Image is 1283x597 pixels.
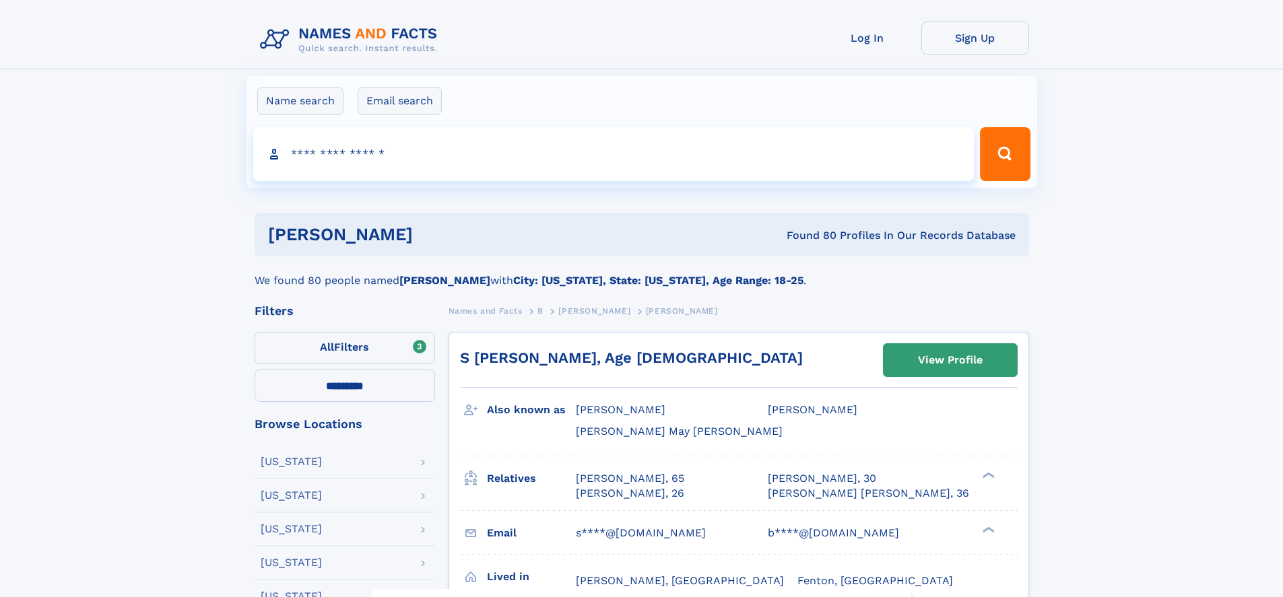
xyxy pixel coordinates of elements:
[255,305,435,317] div: Filters
[797,574,953,587] span: Fenton, [GEOGRAPHIC_DATA]
[576,403,665,416] span: [PERSON_NAME]
[513,274,803,287] b: City: [US_STATE], State: [US_STATE], Age Range: 18-25
[814,22,921,55] a: Log In
[487,522,576,545] h3: Email
[257,87,343,115] label: Name search
[255,418,435,430] div: Browse Locations
[261,490,322,501] div: [US_STATE]
[261,524,322,534] div: [US_STATE]
[921,22,1029,55] a: Sign Up
[979,470,995,479] div: ❯
[460,349,803,366] a: S [PERSON_NAME], Age [DEMOGRAPHIC_DATA]
[487,467,576,490] h3: Relatives
[358,87,442,115] label: Email search
[399,274,490,287] b: [PERSON_NAME]
[768,403,857,416] span: [PERSON_NAME]
[558,306,630,316] span: [PERSON_NAME]
[979,525,995,534] div: ❯
[537,306,544,316] span: B
[255,256,1029,289] div: We found 80 people named with .
[255,22,449,58] img: Logo Names and Facts
[537,302,544,319] a: B
[576,574,784,587] span: [PERSON_NAME], [GEOGRAPHIC_DATA]
[768,486,969,501] a: [PERSON_NAME] [PERSON_NAME], 36
[487,398,576,421] h3: Also known as
[255,332,435,364] label: Filters
[320,341,334,353] span: All
[449,302,523,319] a: Names and Facts
[558,302,630,319] a: [PERSON_NAME]
[487,565,576,588] h3: Lived in
[646,306,718,316] span: [PERSON_NAME]
[576,425,783,437] span: [PERSON_NAME] May [PERSON_NAME]
[884,344,1017,376] a: View Profile
[268,226,600,243] h1: [PERSON_NAME]
[576,486,684,501] a: [PERSON_NAME], 26
[768,471,876,486] a: [PERSON_NAME], 30
[253,127,975,181] input: search input
[261,456,322,467] div: [US_STATE]
[980,127,1030,181] button: Search Button
[599,228,1016,243] div: Found 80 Profiles In Our Records Database
[576,471,684,486] a: [PERSON_NAME], 65
[918,345,983,376] div: View Profile
[261,557,322,568] div: [US_STATE]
